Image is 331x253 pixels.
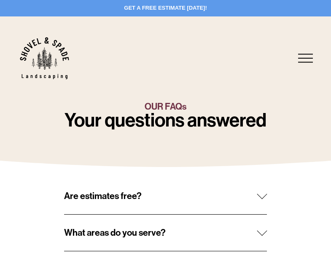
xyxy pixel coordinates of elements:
[64,215,267,251] button: What areas do you serve?
[145,101,186,112] span: OUR FAQs
[64,191,257,202] span: Are estimates free?
[51,112,280,130] h1: Your questions answered
[20,37,69,79] img: Shovel &amp; Spade Landscaping
[64,178,267,214] button: Are estimates free?
[64,227,257,238] span: What areas do you serve?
